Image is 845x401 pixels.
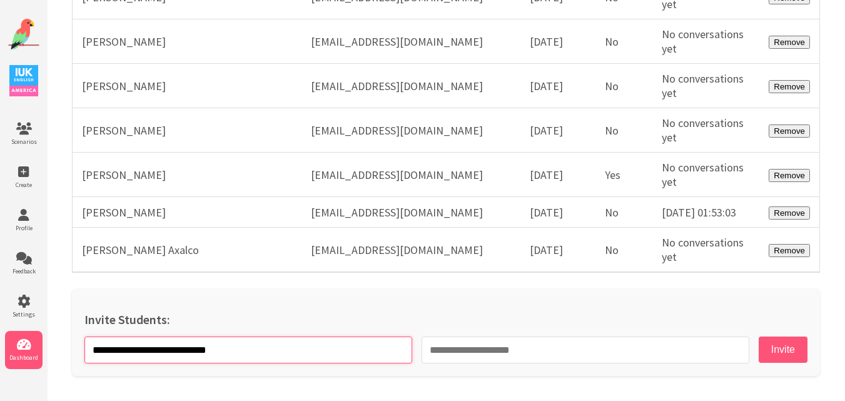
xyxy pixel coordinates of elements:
span: Feedback [5,267,43,275]
button: Remove [769,124,810,138]
td: [PERSON_NAME] [73,108,302,153]
td: No conversations yet [652,108,759,153]
span: Settings [5,310,43,318]
td: [DATE] [520,64,596,108]
td: [PERSON_NAME] Axalco [73,228,302,273]
td: [DATE] [520,153,596,197]
td: No [595,64,652,108]
td: [EMAIL_ADDRESS][DOMAIN_NAME] [301,228,520,273]
button: Remove [769,244,810,257]
td: No conversations yet [652,64,759,108]
td: [DATE] [520,228,596,273]
td: [DATE] 01:53:03 [652,197,759,228]
span: Dashboard [5,353,43,362]
h2: Invite Students: [84,312,807,327]
td: No conversations yet [652,19,759,64]
td: [DATE] [520,197,596,228]
button: Invite [759,337,807,363]
td: [EMAIL_ADDRESS][DOMAIN_NAME] [301,197,520,228]
td: No [595,19,652,64]
td: No conversations yet [652,153,759,197]
td: [DATE] [520,108,596,153]
td: [PERSON_NAME] [73,197,302,228]
span: Profile [5,224,43,232]
td: No conversations yet [652,228,759,273]
button: Remove [769,206,810,220]
td: No [595,228,652,273]
td: [PERSON_NAME] [73,19,302,64]
td: [EMAIL_ADDRESS][DOMAIN_NAME] [301,153,520,197]
td: [EMAIL_ADDRESS][DOMAIN_NAME] [301,19,520,64]
button: Remove [769,80,810,93]
td: No [595,108,652,153]
td: No [595,197,652,228]
img: IUK Logo [9,65,38,96]
td: [EMAIL_ADDRESS][DOMAIN_NAME] [301,108,520,153]
img: Website Logo [8,19,39,50]
button: Remove [769,36,810,49]
td: [EMAIL_ADDRESS][DOMAIN_NAME] [301,64,520,108]
span: Scenarios [5,138,43,146]
td: [DATE] [520,19,596,64]
span: Create [5,181,43,189]
td: [PERSON_NAME] [73,64,302,108]
td: Yes [595,153,652,197]
button: Remove [769,169,810,182]
td: [PERSON_NAME] [73,153,302,197]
